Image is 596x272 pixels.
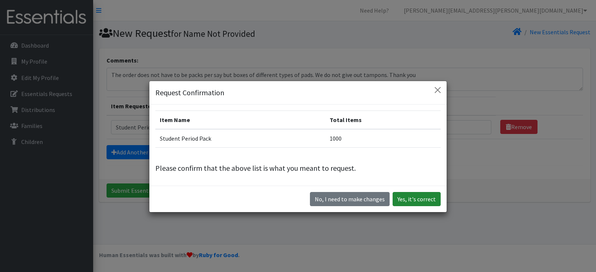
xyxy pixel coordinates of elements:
th: Total Items [325,111,441,129]
p: Please confirm that the above list is what you meant to request. [155,163,441,174]
button: Yes, it's correct [393,192,441,206]
td: Student Period Pack [155,129,325,148]
th: Item Name [155,111,325,129]
td: 1000 [325,129,441,148]
h5: Request Confirmation [155,87,224,98]
button: No I need to make changes [310,192,390,206]
button: Close [432,84,444,96]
